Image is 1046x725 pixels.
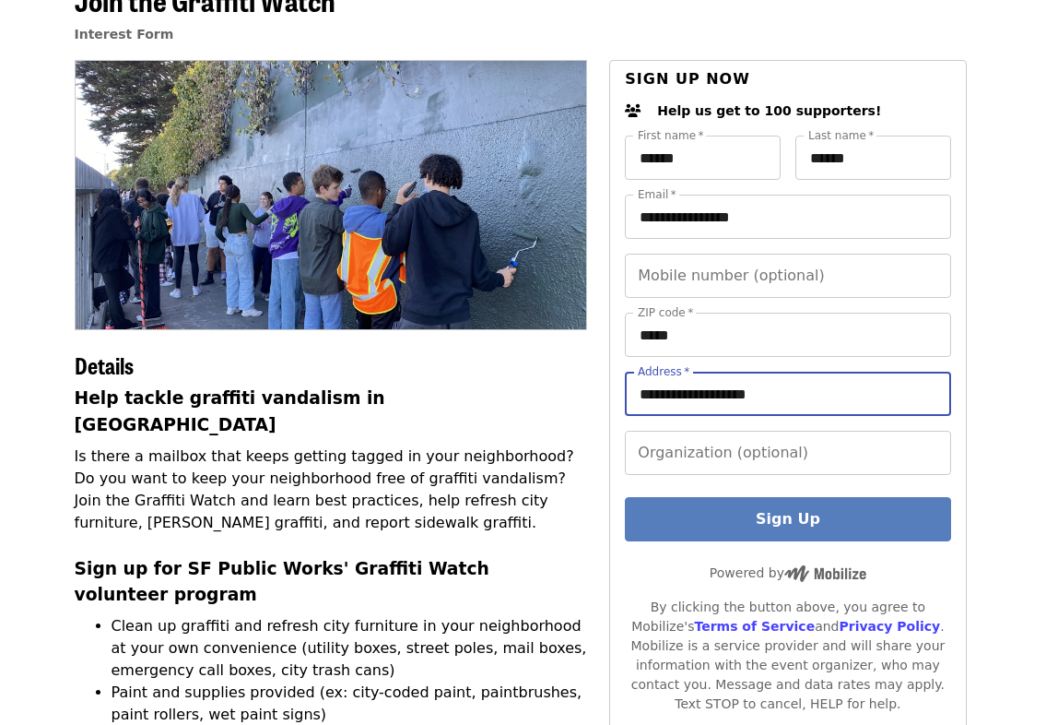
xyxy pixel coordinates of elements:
[75,386,588,437] h3: Help tackle graffiti vandalism in [GEOGRAPHIC_DATA]
[638,307,693,318] label: ZIP code
[657,103,881,118] span: Help us get to 100 supporters!
[625,254,950,298] input: Mobile number (optional)
[75,349,134,381] span: Details
[625,313,950,357] input: ZIP code
[625,372,950,416] input: Address
[808,130,874,141] label: Last name
[625,195,950,239] input: Email
[625,103,641,119] i: users icon
[625,598,950,714] div: By clicking the button above, you agree to Mobilize's and . Mobilize is a service provider and wi...
[75,27,174,42] a: Interest Form
[638,189,676,200] label: Email
[625,70,750,88] span: Sign up now
[784,565,866,582] img: Powered by Mobilize
[76,61,587,328] img: Join the Graffiti Watch organized by SF Public Works
[625,136,781,180] input: First name
[112,615,588,682] li: Clean up graffiti and refresh city furniture in your neighborhood at your own convenience (utilit...
[839,619,940,634] a: Privacy Policy
[625,431,950,475] input: Organization (optional)
[694,619,815,634] a: Terms of Service
[638,366,689,377] label: Address
[795,136,951,180] input: Last name
[75,556,588,608] h3: Sign up for SF Public Works' Graffiti Watch volunteer program
[75,446,588,534] p: Is there a mailbox that keeps getting tagged in your neighborhood? Do you want to keep your neigh...
[710,565,866,580] span: Powered by
[638,130,704,141] label: First name
[625,497,950,541] button: Sign Up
